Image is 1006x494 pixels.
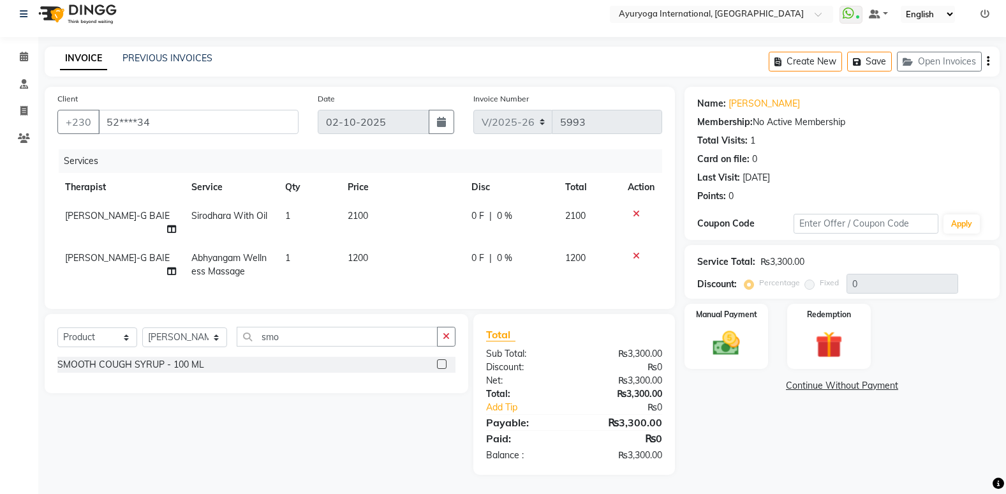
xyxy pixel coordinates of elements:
img: _cash.svg [704,328,748,359]
span: Total [486,328,515,341]
span: 0 F [471,251,484,265]
label: Invoice Number [473,93,529,105]
span: 0 % [497,251,512,265]
th: Total [558,173,620,202]
div: Discount: [477,361,574,374]
label: Redemption [807,309,851,320]
span: [PERSON_NAME]-G BAIE [65,210,170,221]
div: ₨3,300.00 [760,255,804,269]
div: Name: [697,97,726,110]
button: Open Invoices [897,52,982,71]
span: 1 [285,252,290,264]
input: Search by Name/Mobile/Email/Code [98,110,299,134]
span: 2100 [348,210,368,221]
div: ₨0 [590,401,672,414]
span: 0 F [471,209,484,223]
button: Save [847,52,892,71]
a: Continue Without Payment [687,379,997,393]
span: 2100 [565,210,586,221]
div: Services [59,149,672,173]
div: Paid: [477,431,574,446]
span: 1200 [565,252,586,264]
img: _gift.svg [807,328,850,361]
span: Abhyangam Wellness Massage [191,252,267,277]
span: | [489,209,492,223]
th: Qty [277,173,340,202]
input: Search or Scan [237,327,438,347]
div: Net: [477,374,574,387]
div: ₨3,300.00 [574,374,672,387]
div: Total Visits: [697,134,748,147]
div: SMOOTH COUGH SYRUP - 100 ML [57,358,204,371]
div: Membership: [697,116,753,129]
th: Therapist [57,173,184,202]
th: Action [620,173,662,202]
div: ₨3,300.00 [574,449,672,462]
div: Service Total: [697,255,755,269]
div: ₨3,300.00 [574,415,672,430]
div: ₨0 [574,361,672,374]
div: ₨3,300.00 [574,347,672,361]
a: PREVIOUS INVOICES [122,52,212,64]
span: 1200 [348,252,368,264]
th: Service [184,173,277,202]
th: Disc [464,173,558,202]
div: Coupon Code [697,217,794,230]
div: Last Visit: [697,171,740,184]
button: Apply [943,214,980,234]
a: [PERSON_NAME] [729,97,800,110]
div: 1 [750,134,755,147]
a: Add Tip [477,401,591,414]
span: [PERSON_NAME]-G BAIE [65,252,170,264]
label: Date [318,93,335,105]
div: Payable: [477,415,574,430]
button: +230 [57,110,100,134]
span: 1 [285,210,290,221]
label: Manual Payment [696,309,757,320]
div: No Active Membership [697,116,987,129]
input: Enter Offer / Coupon Code [794,214,938,234]
span: | [489,251,492,265]
div: Points: [697,190,726,203]
div: 0 [729,190,734,203]
div: Discount: [697,278,737,291]
div: Balance : [477,449,574,462]
div: ₨3,300.00 [574,387,672,401]
label: Percentage [759,277,800,288]
div: Total: [477,387,574,401]
a: INVOICE [60,47,107,70]
div: ₨0 [574,431,672,446]
button: Create New [769,52,842,71]
span: Sirodhara With Oil [191,210,267,221]
span: 0 % [497,209,512,223]
th: Price [340,173,464,202]
label: Fixed [820,277,839,288]
div: 0 [752,153,757,166]
div: [DATE] [743,171,770,184]
div: Card on file: [697,153,750,166]
div: Sub Total: [477,347,574,361]
label: Client [57,93,78,105]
